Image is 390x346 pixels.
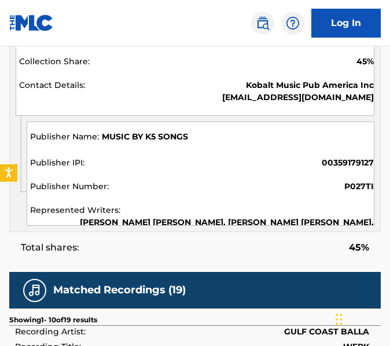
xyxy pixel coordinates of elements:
span: P027TI [344,181,374,193]
p: [EMAIL_ADDRESS][DOMAIN_NAME] [222,91,374,104]
a: Log In [311,9,381,38]
span: 00359179127 [322,157,374,169]
span: MUSIC BY K5 SONGS [102,131,188,144]
div: Total shares: [21,241,369,255]
p: Kobalt Music Pub America Inc [222,79,374,91]
span: [PERSON_NAME] [PERSON_NAME], [PERSON_NAME] [PERSON_NAME], [PERSON_NAME], [PERSON_NAME], [PERSON_N... [80,217,374,240]
h5: Matched Recordings (19) [53,284,186,297]
span: GULF COAST BALLA [284,326,369,337]
span: 45% [356,56,374,68]
div: Drag [336,302,343,337]
img: search [256,16,270,30]
iframe: Chat Widget [332,290,390,346]
p: Showing 1 - 10 of 19 results [9,315,97,325]
div: Help [281,12,304,35]
img: MLC Logo [9,14,54,31]
span: 45 % [349,241,369,255]
a: Public Search [251,12,274,35]
img: Matched Recordings [28,284,42,297]
img: help [286,16,300,30]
